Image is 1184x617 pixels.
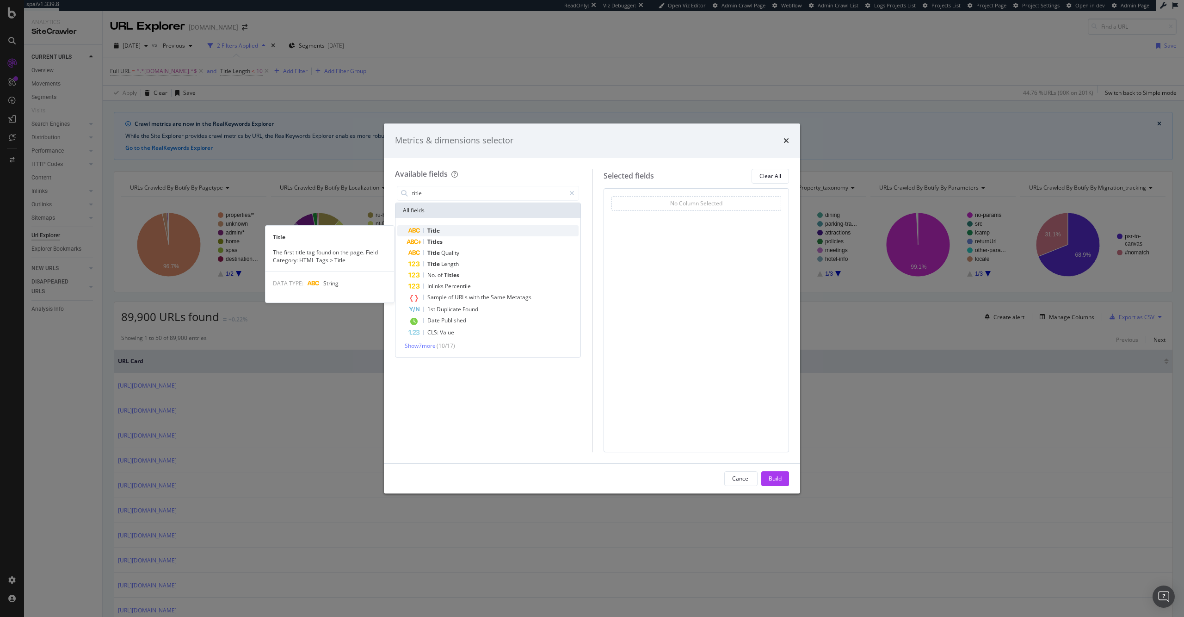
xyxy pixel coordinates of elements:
[441,260,459,268] span: Length
[427,238,443,246] span: Titles
[427,260,441,268] span: Title
[441,316,466,324] span: Published
[462,305,478,313] span: Found
[732,475,750,482] div: Cancel
[441,249,459,257] span: Quality
[1153,586,1175,608] div: Open Intercom Messenger
[265,233,394,241] div: Title
[437,305,462,313] span: Duplicate
[440,328,454,336] span: Value
[783,135,789,147] div: times
[427,305,437,313] span: 1st
[395,203,580,218] div: All fields
[507,293,531,301] span: Metatags
[769,475,782,482] div: Build
[427,271,438,279] span: No.
[395,135,513,147] div: Metrics & dimensions selector
[265,248,394,264] div: The first title tag found on the page. Field Category: HTML Tags > Title
[437,342,455,350] span: ( 10 / 17 )
[411,186,565,200] input: Search by field name
[761,471,789,486] button: Build
[444,271,459,279] span: Titles
[481,293,491,301] span: the
[384,123,800,494] div: modal
[759,172,781,180] div: Clear All
[427,328,440,336] span: CLS:
[604,171,654,181] div: Selected fields
[469,293,481,301] span: with
[427,282,445,290] span: Inlinks
[448,293,455,301] span: of
[427,227,440,234] span: Title
[670,199,722,207] div: No Column Selected
[427,249,441,257] span: Title
[724,471,758,486] button: Cancel
[455,293,469,301] span: URLs
[427,293,448,301] span: Sample
[395,169,448,179] div: Available fields
[427,316,441,324] span: Date
[752,169,789,184] button: Clear All
[445,282,471,290] span: Percentile
[438,271,444,279] span: of
[491,293,507,301] span: Same
[405,342,436,350] span: Show 7 more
